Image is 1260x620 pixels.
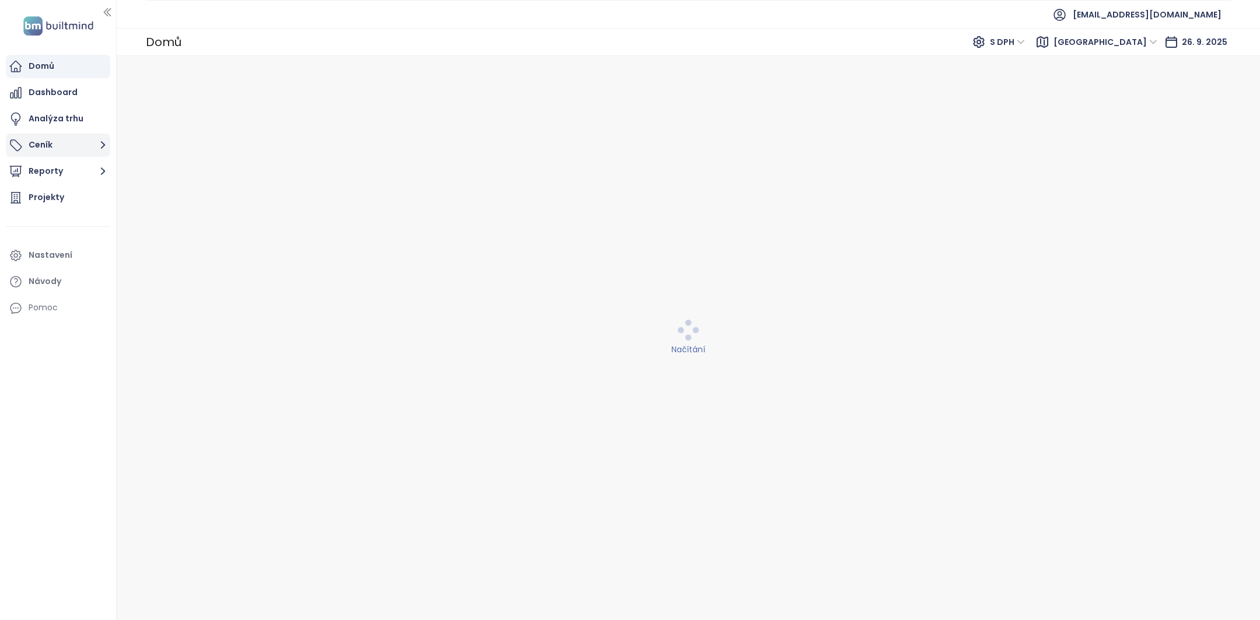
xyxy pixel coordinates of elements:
[6,270,110,293] a: Návody
[1073,1,1221,29] span: [EMAIL_ADDRESS][DOMAIN_NAME]
[1182,36,1227,48] span: 26. 9. 2025
[29,85,78,100] div: Dashboard
[29,190,64,205] div: Projekty
[29,59,54,73] div: Domů
[6,296,110,320] div: Pomoc
[6,107,110,131] a: Analýza trhu
[29,111,83,126] div: Analýza trhu
[1053,33,1157,51] span: Praha
[6,81,110,104] a: Dashboard
[20,14,97,38] img: logo
[146,30,181,54] div: Domů
[29,248,72,262] div: Nastavení
[29,274,61,289] div: Návody
[124,343,1253,356] div: Načítání
[990,33,1025,51] span: S DPH
[6,160,110,183] button: Reporty
[6,244,110,267] a: Nastavení
[6,55,110,78] a: Domů
[6,186,110,209] a: Projekty
[29,300,58,315] div: Pomoc
[6,134,110,157] button: Ceník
